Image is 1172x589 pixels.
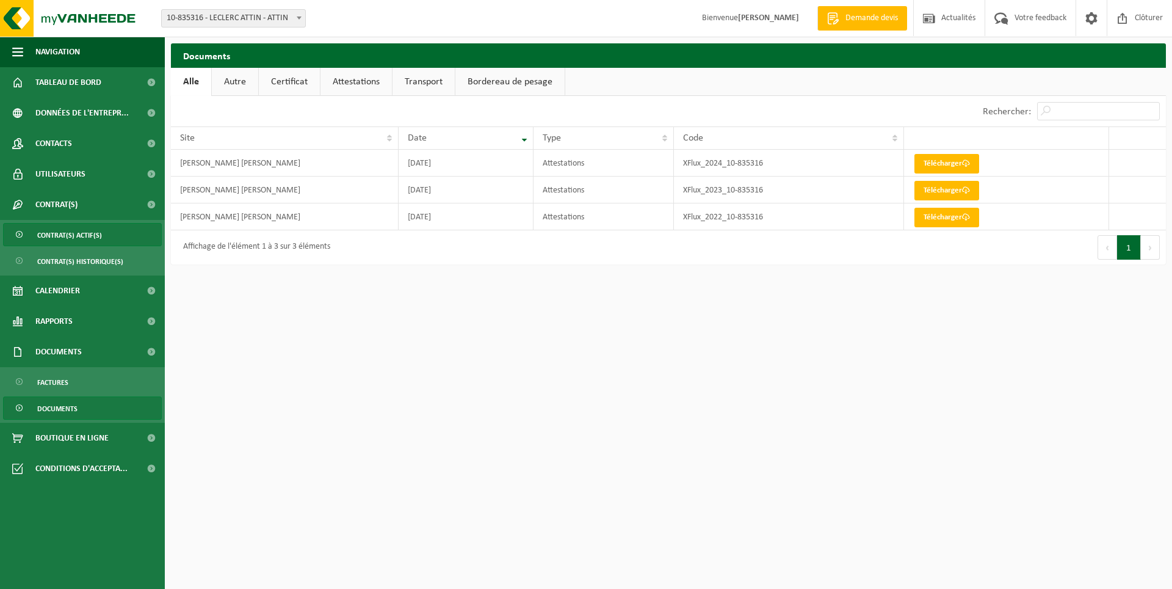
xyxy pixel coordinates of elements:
td: [PERSON_NAME] [PERSON_NAME] [171,177,399,203]
a: Documents [3,397,162,420]
a: Contrat(s) historique(s) [3,249,162,273]
td: XFlux_2022_10-835316 [674,203,904,230]
td: [DATE] [399,203,534,230]
a: Certificat [259,68,320,96]
a: Télécharger [914,181,979,200]
span: Contrat(s) actif(s) [37,224,102,247]
a: Télécharger [914,154,979,174]
a: Attestations [320,68,392,96]
td: [DATE] [399,177,534,203]
span: Contrat(s) [35,189,78,220]
span: Rapports [35,306,73,337]
label: Rechercher: [983,107,1031,117]
td: [DATE] [399,150,534,177]
td: Attestations [534,150,675,177]
td: Attestations [534,177,675,203]
span: Factures [37,371,68,394]
span: Tableau de bord [35,67,101,98]
span: Boutique en ligne [35,423,109,453]
span: Date [408,133,427,143]
span: Calendrier [35,276,80,306]
span: Utilisateurs [35,159,85,189]
span: Code [683,133,703,143]
button: Previous [1098,235,1117,260]
span: Site [180,133,195,143]
a: Bordereau de pesage [455,68,565,96]
a: Factures [3,370,162,393]
button: Next [1141,235,1160,260]
span: Conditions d'accepta... [35,453,128,484]
td: [PERSON_NAME] [PERSON_NAME] [171,150,399,177]
a: Télécharger [914,208,979,227]
td: Attestations [534,203,675,230]
span: Données de l'entrepr... [35,98,129,128]
td: [PERSON_NAME] [PERSON_NAME] [171,203,399,230]
td: XFlux_2023_10-835316 [674,177,904,203]
td: XFlux_2024_10-835316 [674,150,904,177]
button: 1 [1117,235,1141,260]
div: Affichage de l'élément 1 à 3 sur 3 éléments [177,236,330,258]
a: Autre [212,68,258,96]
span: Type [543,133,561,143]
span: Demande devis [842,12,901,24]
span: 10-835316 - LECLERC ATTIN - ATTIN [162,10,305,27]
span: Navigation [35,37,80,67]
h2: Documents [171,43,1166,67]
a: Alle [171,68,211,96]
span: Contrat(s) historique(s) [37,250,123,273]
a: Transport [392,68,455,96]
span: Documents [37,397,78,420]
span: 10-835316 - LECLERC ATTIN - ATTIN [161,9,306,27]
a: Contrat(s) actif(s) [3,223,162,246]
strong: [PERSON_NAME] [738,13,799,23]
span: Documents [35,337,82,367]
span: Contacts [35,128,72,159]
a: Demande devis [817,6,907,31]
